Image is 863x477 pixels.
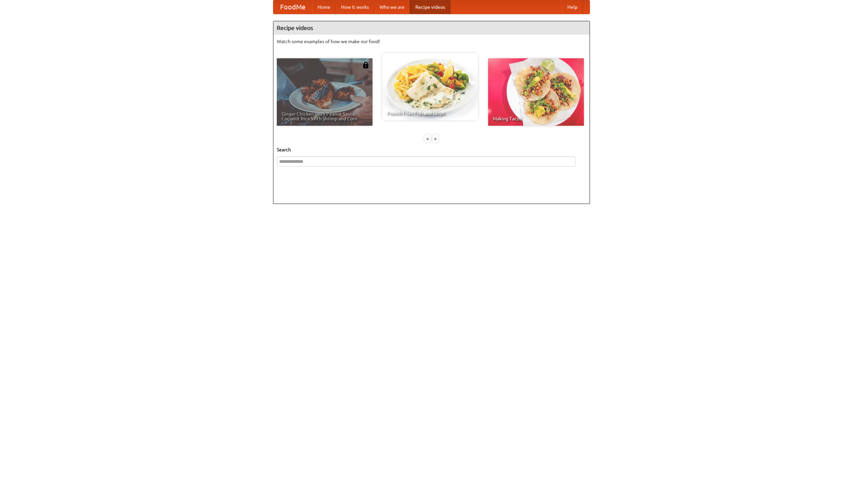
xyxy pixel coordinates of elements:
h4: Recipe videos [273,21,590,35]
a: Recipe videos [410,0,450,14]
a: Making Tacos [488,58,584,126]
img: 483408.png [362,62,369,68]
a: Who we are [374,0,410,14]
h5: Search [277,146,586,153]
a: French Fries Fish and Chips [382,53,478,120]
a: Home [312,0,336,14]
span: Making Tacos [493,116,579,121]
div: » [433,135,439,143]
a: Help [562,0,583,14]
div: « [424,135,430,143]
span: French Fries Fish and Chips [387,111,473,116]
a: FoodMe [273,0,312,14]
a: How it works [336,0,374,14]
p: Watch some examples of how we make our food! [277,38,586,45]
